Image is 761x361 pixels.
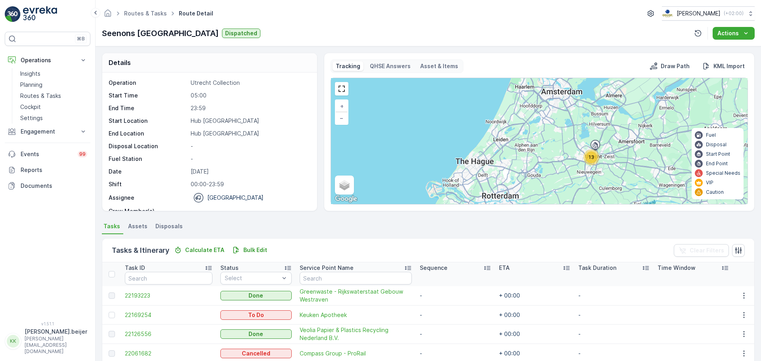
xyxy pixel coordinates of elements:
p: Task ID [125,264,145,272]
button: Dispatched [222,29,260,38]
p: Tasks & Itinerary [112,245,169,256]
p: Disposal [706,141,727,148]
p: Disposal Location [109,142,187,150]
a: Veolia Papier & Plastics Recycling Nederland B.V. [300,326,412,342]
div: Toggle Row Selected [109,331,115,337]
p: Cockpit [20,103,41,111]
a: Cockpit [17,101,90,113]
img: logo [5,6,21,22]
p: Engagement [21,128,75,136]
p: [GEOGRAPHIC_DATA] [207,194,264,202]
button: [PERSON_NAME](+02:00) [662,6,755,21]
td: - [416,325,495,344]
p: To Do [248,311,264,319]
a: 22126556 [125,330,212,338]
div: Toggle Row Selected [109,350,115,357]
p: Routes & Tasks [20,92,61,100]
p: [DATE] [191,168,309,176]
p: End Location [109,130,187,138]
span: 22061682 [125,350,212,357]
p: Start Point [706,151,730,157]
td: + 00:00 [495,325,574,344]
p: Operations [21,56,75,64]
p: - [191,207,309,215]
p: Hub [GEOGRAPHIC_DATA] [191,130,309,138]
p: Operation [109,79,187,87]
p: KML Import [713,62,745,70]
p: Draw Path [661,62,690,70]
td: - [574,286,654,306]
a: Keuken Apotheek [300,311,412,319]
p: End Time [109,104,187,112]
p: Start Time [109,92,187,99]
a: Insights [17,68,90,79]
p: - [191,155,309,163]
a: Documents [5,178,90,194]
p: Documents [21,182,87,190]
p: Caution [706,189,724,195]
p: QHSE Answers [370,62,411,70]
p: Details [109,58,131,67]
p: Events [21,150,73,158]
p: [PERSON_NAME].beijer [25,328,87,336]
button: KK[PERSON_NAME].beijer[PERSON_NAME][EMAIL_ADDRESS][DOMAIN_NAME] [5,328,90,355]
p: Dispatched [225,29,257,37]
div: 0 [331,78,748,204]
span: v 1.51.1 [5,321,90,326]
a: Reports [5,162,90,178]
p: - [191,142,309,150]
p: Special Needs [706,170,740,176]
td: - [574,325,654,344]
a: Open this area in Google Maps (opens a new window) [333,194,359,204]
a: View Fullscreen [336,83,348,95]
button: Done [220,291,292,300]
input: Search [300,272,412,285]
p: Calculate ETA [185,246,224,254]
button: Cancelled [220,349,292,358]
input: Search [125,272,212,285]
p: Settings [20,114,43,122]
p: Start Location [109,117,187,125]
div: Toggle Row Selected [109,292,115,299]
button: KML Import [699,61,748,71]
p: Cancelled [242,350,270,357]
p: Planning [20,81,42,89]
span: Route Detail [177,10,215,17]
img: basis-logo_rgb2x.png [662,9,673,18]
span: + [340,103,344,109]
a: Layers [336,176,353,194]
span: 13 [589,154,594,160]
p: Insights [20,70,40,78]
button: Engagement [5,124,90,139]
p: ⌘B [77,36,85,42]
p: Sequence [420,264,447,272]
a: Zoom Out [336,112,348,124]
button: To Do [220,310,292,320]
p: 00:00-23:59 [191,180,309,188]
span: − [340,115,344,121]
a: Planning [17,79,90,90]
div: 13 [583,149,599,165]
p: 05:00 [191,92,309,99]
p: Reports [21,166,87,174]
p: [PERSON_NAME][EMAIL_ADDRESS][DOMAIN_NAME] [25,336,87,355]
button: Bulk Edit [229,245,270,255]
a: Greenwaste - Rijkswaterstaat Gebouw Westraven [300,288,412,304]
button: Draw Path [646,61,693,71]
p: Asset & Items [420,62,458,70]
p: VIP [706,180,713,186]
span: Disposals [155,222,183,230]
div: Toggle Row Selected [109,312,115,318]
button: Clear Filters [674,244,729,257]
div: KK [7,335,19,348]
a: Events99 [5,146,90,162]
td: - [416,306,495,325]
a: Homepage [103,12,112,19]
p: Done [249,330,263,338]
button: Actions [713,27,755,40]
p: Assignee [109,194,134,202]
p: ( +02:00 ) [724,10,744,17]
